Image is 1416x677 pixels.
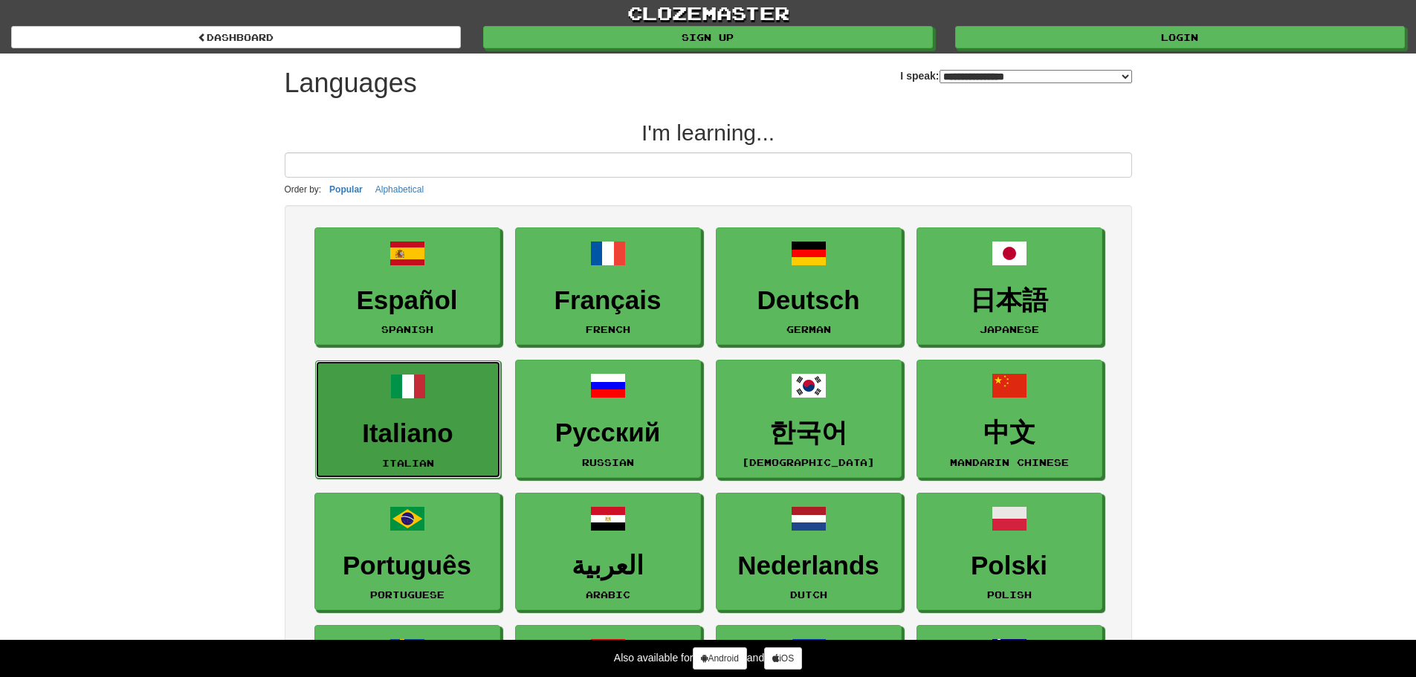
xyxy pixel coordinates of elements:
[11,26,461,48] a: dashboard
[285,184,322,195] small: Order by:
[980,324,1039,334] small: Japanese
[523,286,693,315] h3: Français
[716,493,902,611] a: NederlandsDutch
[716,227,902,346] a: DeutschGerman
[285,68,417,98] h1: Languages
[523,418,693,447] h3: Русский
[987,589,1032,600] small: Polish
[925,286,1094,315] h3: 日本語
[900,68,1131,83] label: I speak:
[315,360,501,479] a: ItalianoItalian
[381,324,433,334] small: Spanish
[323,286,492,315] h3: Español
[285,120,1132,145] h2: I'm learning...
[582,457,634,467] small: Russian
[724,286,893,315] h3: Deutsch
[323,551,492,580] h3: Português
[950,457,1069,467] small: Mandarin Chinese
[940,70,1132,83] select: I speak:
[786,324,831,334] small: German
[586,589,630,600] small: Arabic
[523,551,693,580] h3: العربية
[314,493,500,611] a: PortuguêsPortuguese
[314,227,500,346] a: EspañolSpanish
[515,493,701,611] a: العربيةArabic
[515,227,701,346] a: FrançaisFrench
[955,26,1405,48] a: Login
[916,493,1102,611] a: PolskiPolish
[925,418,1094,447] h3: 中文
[325,181,367,198] button: Popular
[693,647,746,670] a: Android
[586,324,630,334] small: French
[382,458,434,468] small: Italian
[483,26,933,48] a: Sign up
[790,589,827,600] small: Dutch
[515,360,701,478] a: РусскийRussian
[724,418,893,447] h3: 한국어
[716,360,902,478] a: 한국어[DEMOGRAPHIC_DATA]
[764,647,802,670] a: iOS
[371,181,428,198] button: Alphabetical
[323,419,493,448] h3: Italiano
[916,227,1102,346] a: 日本語Japanese
[370,589,444,600] small: Portuguese
[925,551,1094,580] h3: Polski
[916,360,1102,478] a: 中文Mandarin Chinese
[742,457,875,467] small: [DEMOGRAPHIC_DATA]
[724,551,893,580] h3: Nederlands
